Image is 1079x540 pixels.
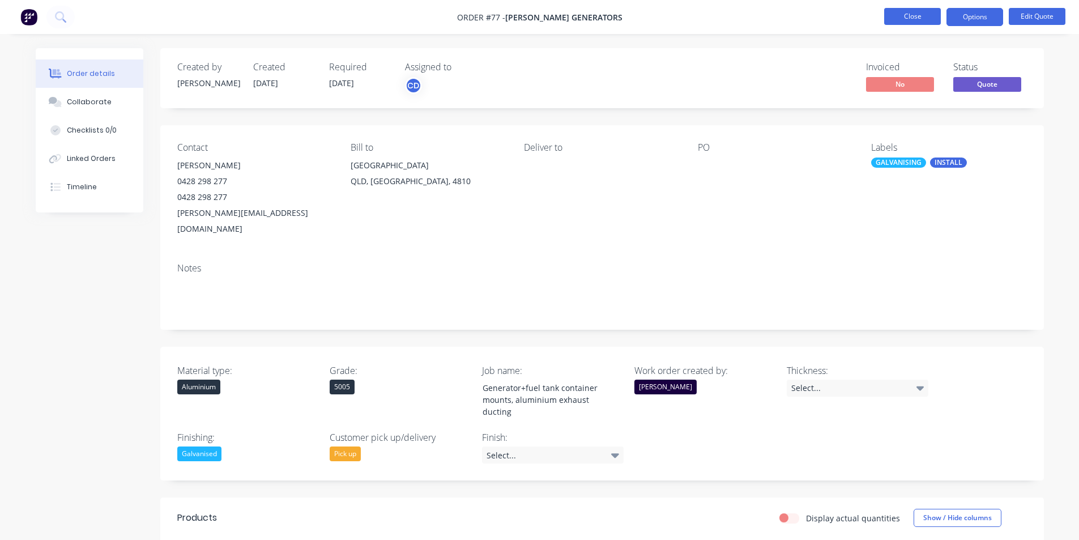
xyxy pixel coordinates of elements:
[953,77,1021,94] button: Quote
[457,12,505,23] span: Order #77 -
[67,182,97,192] div: Timeline
[634,380,697,394] div: [PERSON_NAME]
[36,144,143,173] button: Linked Orders
[177,77,240,89] div: [PERSON_NAME]
[330,431,471,444] label: Customer pick up/delivery
[329,62,391,73] div: Required
[36,173,143,201] button: Timeline
[482,431,624,444] label: Finish:
[177,142,332,153] div: Contact
[253,78,278,88] span: [DATE]
[36,88,143,116] button: Collaborate
[946,8,1003,26] button: Options
[253,62,315,73] div: Created
[351,158,506,194] div: [GEOGRAPHIC_DATA]QLD, [GEOGRAPHIC_DATA], 4810
[914,509,1001,527] button: Show / Hide columns
[1009,8,1065,25] button: Edit Quote
[330,364,471,377] label: Grade:
[866,77,934,91] span: No
[953,77,1021,91] span: Quote
[36,59,143,88] button: Order details
[177,62,240,73] div: Created by
[524,142,679,153] div: Deliver to
[482,364,624,377] label: Job name:
[634,364,776,377] label: Work order created by:
[787,364,928,377] label: Thickness:
[351,158,506,173] div: [GEOGRAPHIC_DATA]
[177,447,221,461] div: Galvanised
[953,62,1027,73] div: Status
[177,173,332,189] div: 0428 298 277
[67,125,117,135] div: Checklists 0/0
[177,431,319,444] label: Finishing:
[866,62,940,73] div: Invoiced
[871,142,1026,153] div: Labels
[177,189,332,205] div: 0428 298 277
[67,69,115,79] div: Order details
[177,364,319,377] label: Material type:
[884,8,941,25] button: Close
[698,142,853,153] div: PO
[177,511,217,525] div: Products
[36,116,143,144] button: Checklists 0/0
[405,62,518,73] div: Assigned to
[474,380,615,420] div: Generator+fuel tank container mounts, aluminium exhaust ducting
[177,205,332,237] div: [PERSON_NAME][EMAIL_ADDRESS][DOMAIN_NAME]
[177,158,332,237] div: [PERSON_NAME]0428 298 2770428 298 277[PERSON_NAME][EMAIL_ADDRESS][DOMAIN_NAME]
[405,77,422,94] button: CD
[351,173,506,189] div: QLD, [GEOGRAPHIC_DATA], 4810
[177,380,220,394] div: Aluminium
[177,158,332,173] div: [PERSON_NAME]
[177,263,1027,274] div: Notes
[351,142,506,153] div: Bill to
[505,12,622,23] span: [PERSON_NAME] generators
[330,380,355,394] div: 5005
[330,447,361,461] div: Pick up
[67,154,116,164] div: Linked Orders
[329,78,354,88] span: [DATE]
[930,158,967,168] div: INSTALL
[67,97,112,107] div: Collaborate
[482,447,624,464] div: Select...
[20,8,37,25] img: Factory
[806,512,900,524] label: Display actual quantities
[871,158,926,168] div: GALVANISING
[787,380,928,397] div: Select...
